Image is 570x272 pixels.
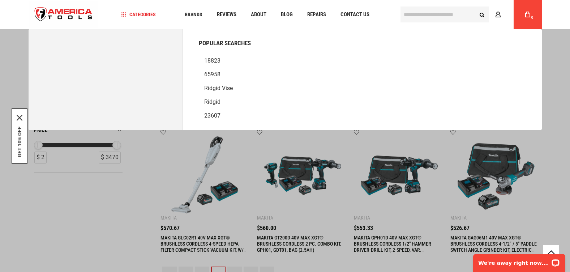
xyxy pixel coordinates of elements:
a: Brands [181,10,206,20]
a: 18823 [199,54,526,68]
a: Contact Us [337,10,373,20]
span: About [251,12,266,17]
a: 65958 [199,68,526,81]
a: About [248,10,270,20]
span: Popular Searches [199,40,251,46]
img: America Tools [29,1,99,28]
a: Repairs [304,10,329,20]
a: Blog [278,10,296,20]
span: Reviews [217,12,236,17]
a: Ridgid [199,95,526,109]
a: Ridgid vise [199,81,526,95]
span: Contact Us [340,12,369,17]
span: Blog [281,12,293,17]
span: Repairs [307,12,326,17]
span: 0 [531,16,533,20]
iframe: LiveChat chat widget [468,249,570,272]
span: Brands [185,12,202,17]
span: Categories [121,12,156,17]
a: 23607 [199,109,526,123]
a: Reviews [214,10,240,20]
svg: close icon [17,115,22,121]
button: Close [17,115,22,121]
a: store logo [29,1,99,28]
a: Categories [118,10,159,20]
button: Search [475,8,489,21]
button: GET 10% OFF [17,127,22,157]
